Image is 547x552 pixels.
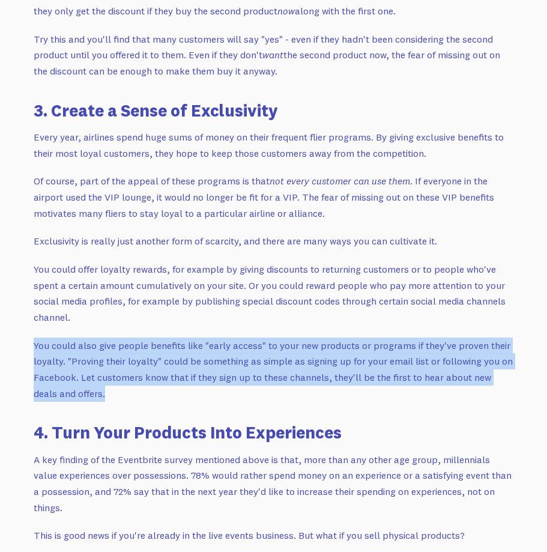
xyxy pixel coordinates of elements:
[34,99,514,122] h3: 3. Create a Sense of Exclusivity
[34,338,514,402] p: You could also give people benefits like "early access" to your new products or programs if they'...
[34,173,514,221] p: Of course, part of the appeal of these programs is that . If everyone in the airport used the VIP...
[262,49,283,61] em: want
[34,261,514,326] p: You could offer loyalty rewards, for example by giving discounts to returning customers or to peo...
[34,420,514,444] h3: 4. Turn Your Products Into Experiences
[277,5,295,17] em: now
[34,31,514,79] p: Try this and you'll find that many customers will say "yes" - even if they hadn't been considerin...
[270,175,410,187] em: not every customer can use them
[34,452,514,516] p: A key finding of the Eventbrite survey mentioned above is that, more than any other age group, mi...
[34,129,514,161] p: Every year, airlines spend huge sums of money on their frequent flier programs. By giving exclusi...
[34,527,514,544] p: This is good news if you're already in the live events business. But what if you sell physical pr...
[34,233,514,249] p: Exclusivity is really just another form of scarcity, and there are many ways you can cultivate it.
